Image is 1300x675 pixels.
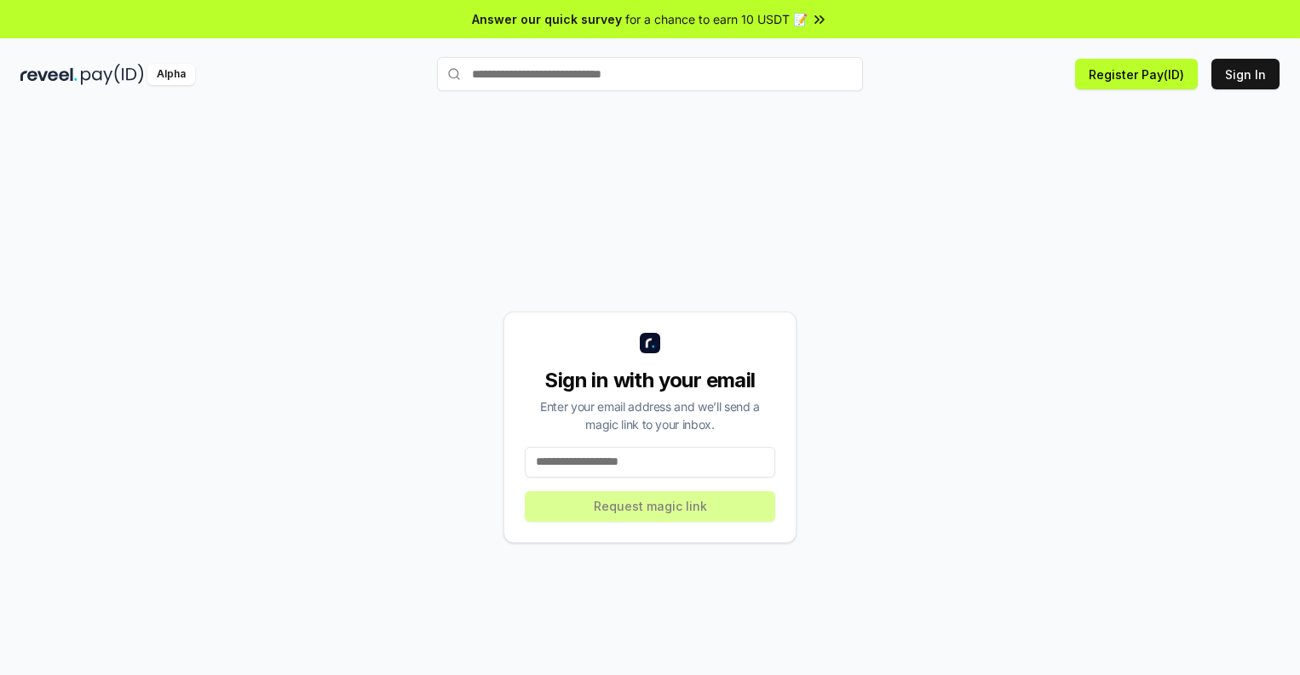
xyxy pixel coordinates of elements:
div: Sign in with your email [525,367,775,394]
img: pay_id [81,64,144,85]
div: Enter your email address and we’ll send a magic link to your inbox. [525,398,775,433]
img: logo_small [640,333,660,353]
button: Sign In [1211,59,1280,89]
button: Register Pay(ID) [1075,59,1198,89]
span: Answer our quick survey [472,10,622,28]
img: reveel_dark [20,64,78,85]
span: for a chance to earn 10 USDT 📝 [625,10,808,28]
div: Alpha [147,64,195,85]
